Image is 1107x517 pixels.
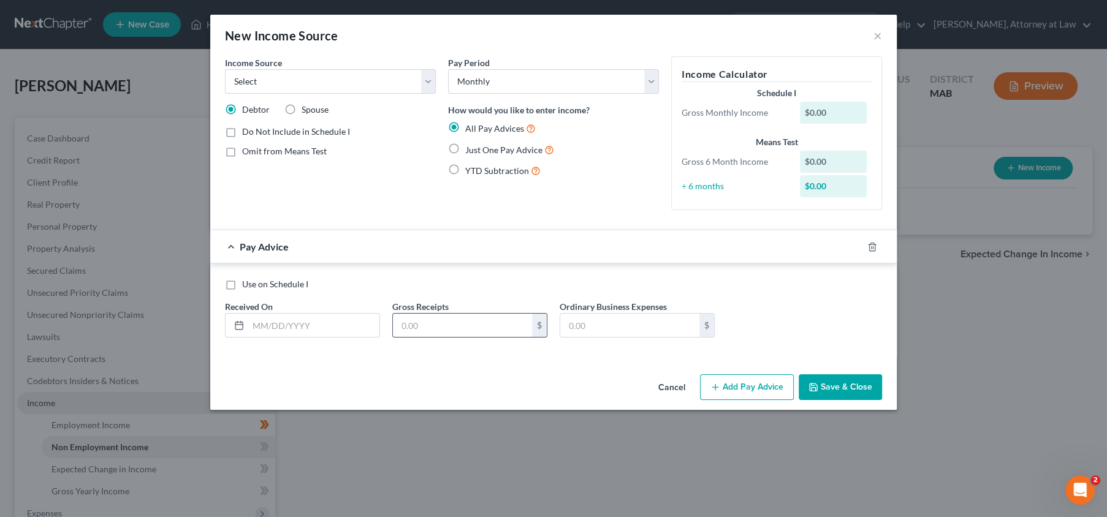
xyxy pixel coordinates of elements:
span: All Pay Advices [465,123,524,134]
div: $ [699,314,714,337]
input: MM/DD/YYYY [248,314,379,337]
span: 2 [1090,475,1100,485]
label: Pay Period [448,56,490,69]
input: 0.00 [393,314,532,337]
div: Schedule I [682,87,872,99]
span: Income Source [225,58,282,68]
span: Received On [225,301,273,312]
button: Save & Close [799,374,882,400]
input: 0.00 [560,314,699,337]
label: Gross Receipts [392,300,449,313]
button: Add Pay Advice [700,374,794,400]
span: Pay Advice [240,241,289,252]
span: Do Not Include in Schedule I [242,126,350,137]
span: Use on Schedule I [242,279,308,289]
div: Means Test [682,136,872,148]
button: Cancel [649,375,695,400]
div: $0.00 [800,102,867,124]
h5: Income Calculator [682,67,872,82]
iframe: Intercom live chat [1065,475,1095,505]
span: Debtor [242,104,270,115]
span: Spouse [302,104,329,115]
span: Omit from Means Test [242,146,327,156]
div: Gross Monthly Income [675,107,794,119]
button: × [873,28,882,43]
span: Just One Pay Advice [465,145,542,155]
label: Ordinary Business Expenses [560,300,667,313]
div: ÷ 6 months [675,180,794,192]
div: New Income Source [225,27,338,44]
label: How would you like to enter income? [448,104,590,116]
div: $ [532,314,547,337]
div: $0.00 [800,151,867,173]
span: YTD Subtraction [465,165,529,176]
div: Gross 6 Month Income [675,156,794,168]
div: $0.00 [800,175,867,197]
